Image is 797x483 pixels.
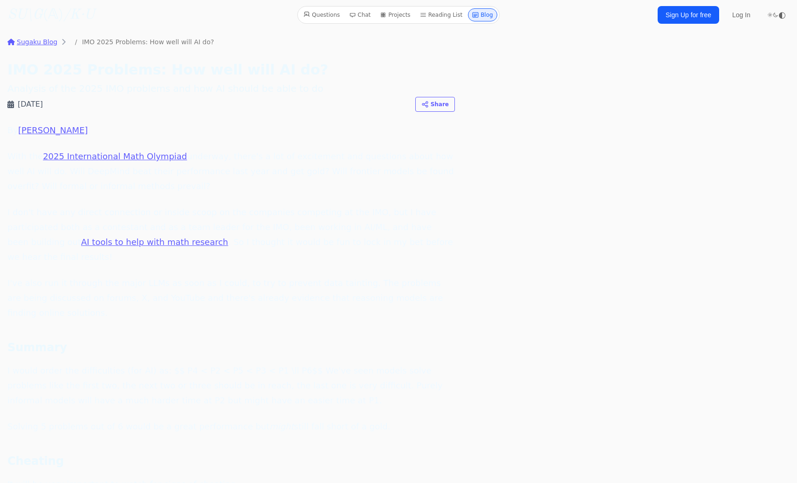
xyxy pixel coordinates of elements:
h2: Analysis of the 2025 IMO problems and how AI should be able to do [7,82,455,95]
nav: breadcrumbs [7,37,455,47]
p: With the underway, there's a lot of excitement and questions about how well AI will do. Will Deep... [7,149,455,194]
a: Projects [376,8,414,21]
a: Log In [727,7,756,23]
a: SU\G(𝔸)/K·U [7,7,95,23]
p: I would order the difficulties (for AI) as: $$ P4 < P2 < P5 < P3 < P1 \ll P6$$ We've seen models ... [7,363,455,408]
a: Sugaku Blog [7,37,57,47]
p: Solving 5 problems out of 6 would be a great performance but still fall short of a gold. [7,419,455,434]
a: [PERSON_NAME] [18,125,88,135]
h3: Cheating [7,453,455,469]
time: [DATE] [18,99,43,110]
span: ◐ [778,11,786,19]
a: Sign Up for free [658,6,719,24]
button: ◐ [767,6,786,24]
a: Chat [345,8,374,21]
p: By . [7,123,455,138]
li: IMO 2025 Problems: How well will AI do? [70,37,214,47]
h3: Summary [7,339,455,356]
em: might [269,422,294,431]
a: AI tools to help with math research [81,237,228,247]
p: I've also run it through the major LLMs as soon as I could, to try to prevent data tainting. The ... [7,276,455,320]
i: /K·U [63,8,95,22]
h1: IMO 2025 Problems: How well will AI do? [7,61,455,78]
a: Questions [300,8,344,21]
p: I don't have any direct connection or inside scoop on the companies competing at the IMO, but I h... [7,205,455,265]
a: Reading List [416,8,467,21]
i: SU\G [7,8,43,22]
a: Blog [468,8,497,21]
span: Share [431,100,449,109]
a: 2025 International Math Olympiad [43,151,187,161]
